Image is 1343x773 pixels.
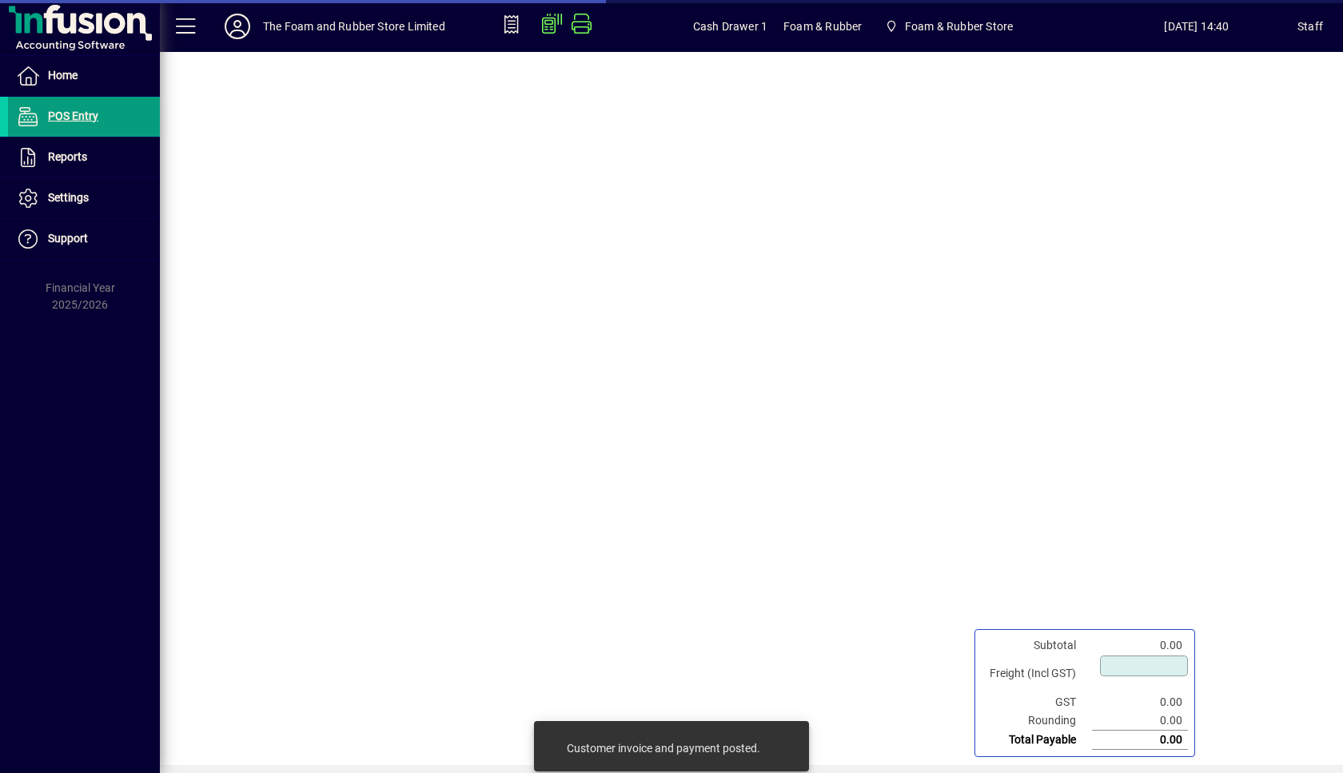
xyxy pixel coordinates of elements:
span: Support [48,232,88,245]
td: 0.00 [1092,693,1188,711]
a: Support [8,219,160,259]
td: Subtotal [982,636,1092,655]
td: 0.00 [1092,711,1188,731]
span: Home [48,69,78,82]
span: Settings [48,191,89,204]
td: 0.00 [1092,731,1188,750]
a: Home [8,56,160,96]
td: GST [982,693,1092,711]
td: Total Payable [982,731,1092,750]
span: POS Entry [48,110,98,122]
span: [DATE] 14:40 [1096,14,1297,39]
span: Foam & Rubber [783,14,862,39]
button: Profile [212,12,263,41]
div: The Foam and Rubber Store Limited [263,14,445,39]
a: Settings [8,178,160,218]
td: 0.00 [1092,636,1188,655]
a: Reports [8,137,160,177]
span: Foam & Rubber Store [905,14,1013,39]
div: Staff [1297,14,1323,39]
span: Foam & Rubber Store [878,12,1019,41]
td: Rounding [982,711,1092,731]
span: Cash Drawer 1 [693,14,767,39]
td: Freight (Incl GST) [982,655,1092,693]
span: Reports [48,150,87,163]
div: Customer invoice and payment posted. [567,740,760,756]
